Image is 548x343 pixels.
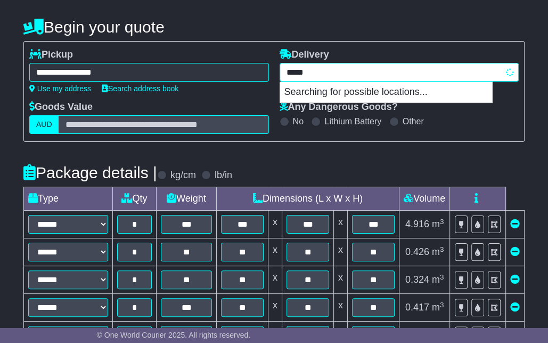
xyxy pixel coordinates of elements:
[293,116,304,126] label: No
[405,302,429,313] span: 0.417
[403,116,424,126] label: Other
[29,101,93,113] label: Goods Value
[510,302,520,313] a: Remove this item
[334,266,348,294] td: x
[280,101,398,113] label: Any Dangerous Goods?
[440,245,444,253] sup: 3
[156,187,216,211] td: Weight
[334,238,348,266] td: x
[432,219,444,229] span: m
[268,238,282,266] td: x
[399,187,450,211] td: Volume
[510,219,520,229] a: Remove this item
[510,246,520,257] a: Remove this item
[23,18,525,36] h4: Begin your quote
[440,273,444,281] sup: 3
[29,115,59,134] label: AUD
[102,84,178,93] a: Search address book
[112,187,156,211] td: Qty
[23,164,157,181] h4: Package details |
[29,84,91,93] a: Use my address
[334,294,348,322] td: x
[268,294,282,322] td: x
[334,211,348,238] td: x
[440,301,444,309] sup: 3
[97,331,251,339] span: © One World Courier 2025. All rights reserved.
[405,274,429,285] span: 0.324
[440,218,444,226] sup: 3
[405,219,429,229] span: 4.916
[29,49,73,61] label: Pickup
[170,170,196,181] label: kg/cm
[268,211,282,238] td: x
[280,82,492,102] p: Searching for possible locations...
[280,49,329,61] label: Delivery
[405,246,429,257] span: 0.426
[324,116,381,126] label: Lithium Battery
[268,266,282,294] td: x
[432,246,444,257] span: m
[23,187,112,211] td: Type
[215,170,232,181] label: lb/in
[432,274,444,285] span: m
[217,187,399,211] td: Dimensions (L x W x H)
[432,302,444,313] span: m
[510,274,520,285] a: Remove this item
